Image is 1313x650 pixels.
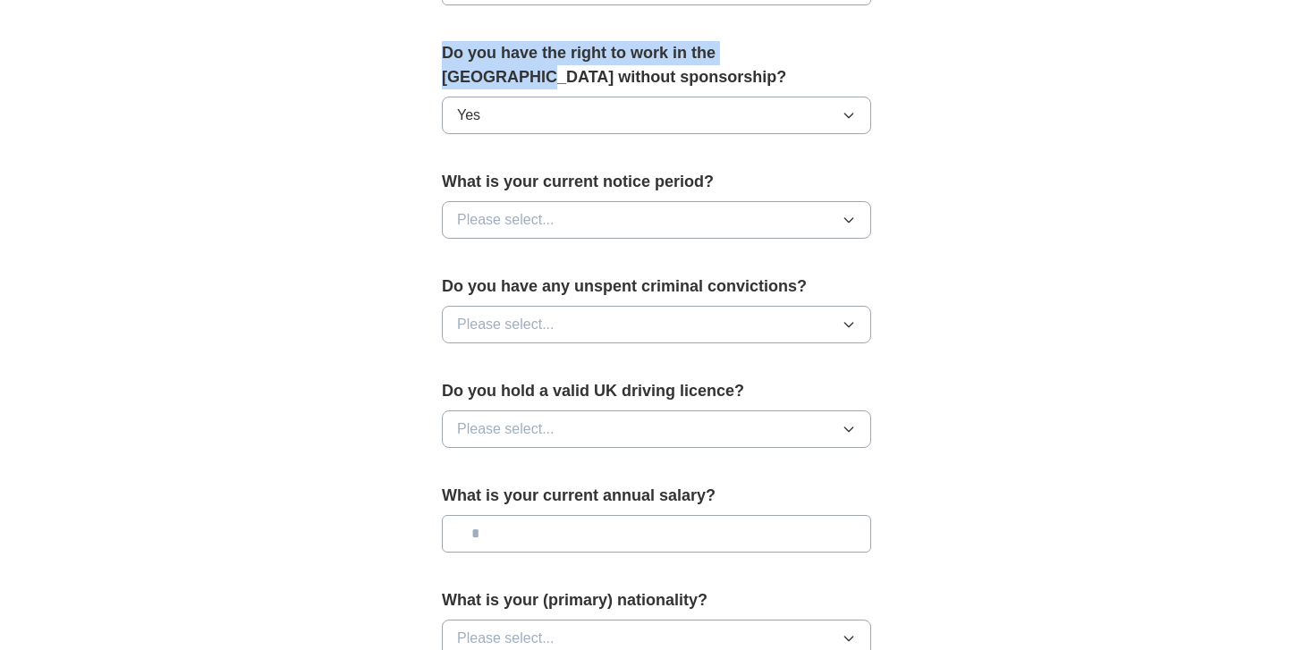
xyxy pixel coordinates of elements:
[442,306,871,343] button: Please select...
[442,201,871,239] button: Please select...
[442,588,871,612] label: What is your (primary) nationality?
[442,97,871,134] button: Yes
[442,484,871,508] label: What is your current annual salary?
[457,105,480,126] span: Yes
[442,379,871,403] label: Do you hold a valid UK driving licence?
[442,170,871,194] label: What is your current notice period?
[457,314,555,335] span: Please select...
[442,410,871,448] button: Please select...
[457,418,555,440] span: Please select...
[442,274,871,299] label: Do you have any unspent criminal convictions?
[457,209,555,231] span: Please select...
[457,628,555,649] span: Please select...
[442,41,871,89] label: Do you have the right to work in the [GEOGRAPHIC_DATA] without sponsorship?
